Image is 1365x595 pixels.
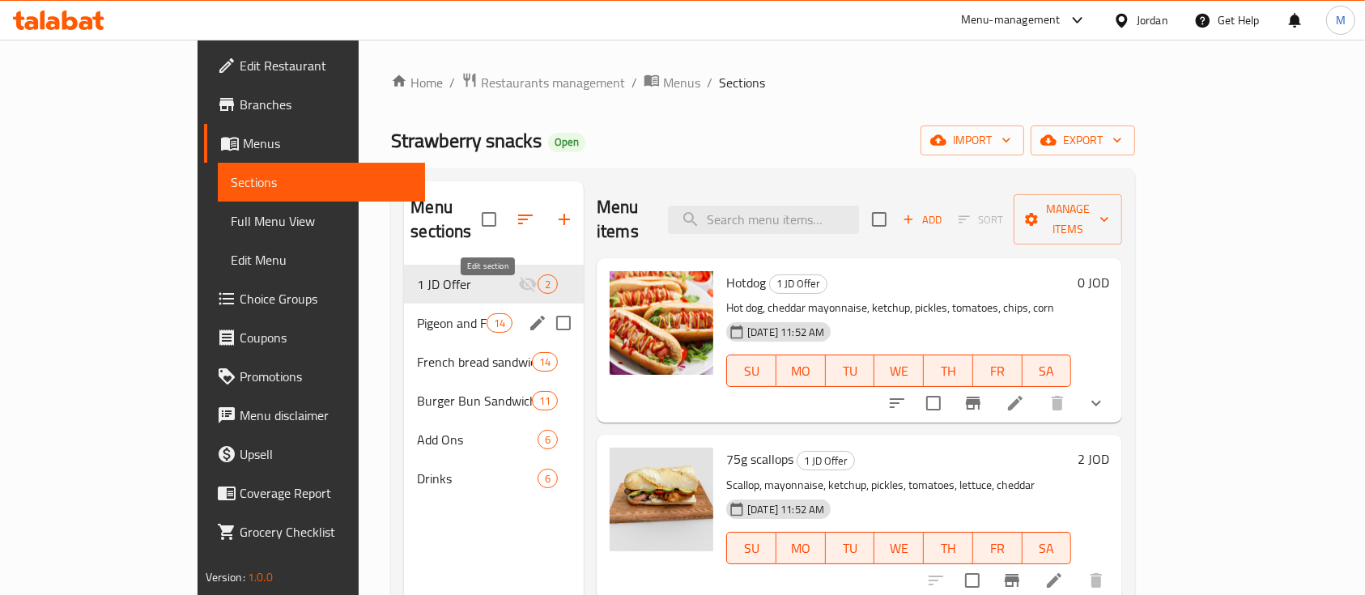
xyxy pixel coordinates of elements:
button: SU [726,355,776,387]
span: Version: [206,567,245,588]
div: items [538,469,558,488]
span: TU [832,537,869,560]
span: SA [1029,359,1065,383]
button: TU [826,355,875,387]
span: French bread sandwich [417,352,531,372]
p: Scallop, mayonnaise, ketchup, pickles, tomatoes, lettuce, cheddar [726,475,1071,495]
li: / [707,73,712,92]
a: Menus [644,72,700,93]
nav: breadcrumb [391,72,1135,93]
span: Open [548,135,585,149]
span: M [1336,11,1346,29]
input: search [668,206,859,234]
span: Sections [231,172,413,192]
span: Menus [243,134,413,153]
a: Upsell [204,435,426,474]
span: Edit Restaurant [240,56,413,75]
button: TH [924,532,973,564]
nav: Menu sections [404,258,584,504]
img: 75g scallops [610,448,713,551]
span: Sort sections [506,200,545,239]
span: Select to update [916,386,950,420]
span: Add Ons [417,430,538,449]
button: SA [1023,532,1072,564]
a: Branches [204,85,426,124]
div: Burger Bun Sandwich11 [404,381,584,420]
span: TU [832,359,869,383]
span: import [933,130,1011,151]
a: Sections [218,163,426,202]
span: 75g scallops [726,447,793,471]
span: Drinks [417,469,538,488]
button: FR [973,532,1023,564]
div: items [532,391,558,410]
div: Jordan [1137,11,1168,29]
div: 1 JD Offer [769,274,827,294]
div: Drinks6 [404,459,584,498]
span: Coverage Report [240,483,413,503]
span: FR [980,359,1016,383]
button: show more [1077,384,1116,423]
span: TH [930,359,967,383]
h6: 2 JOD [1078,448,1109,470]
span: 6 [538,432,557,448]
a: Promotions [204,357,426,396]
a: Grocery Checklist [204,512,426,551]
div: Menu-management [961,11,1061,30]
button: SU [726,532,776,564]
span: Pigeon and French bread sandwich [417,313,486,333]
span: 1 JD Offer [417,274,518,294]
span: 6 [538,471,557,487]
button: Branch-specific-item [954,384,993,423]
button: FR [973,355,1023,387]
button: MO [776,532,826,564]
a: Restaurants management [461,72,625,93]
span: Menus [663,73,700,92]
span: Add [900,210,944,229]
span: Hotdog [726,270,766,295]
button: edit [525,311,550,335]
span: Upsell [240,444,413,464]
a: Menus [204,124,426,163]
button: sort-choices [878,384,916,423]
button: Add [896,207,948,232]
span: MO [783,359,819,383]
div: 1 JD Offer [797,451,855,470]
h2: Menu items [597,195,648,244]
button: import [921,125,1024,155]
span: TH [930,537,967,560]
button: WE [874,532,924,564]
li: / [449,73,455,92]
span: Full Menu View [231,211,413,231]
a: Edit menu item [1044,571,1064,590]
span: Restaurants management [481,73,625,92]
span: Menu disclaimer [240,406,413,425]
div: 1 JD Offer2 [404,265,584,304]
button: SA [1023,355,1072,387]
div: items [532,352,558,372]
span: 1 JD Offer [797,452,854,470]
span: export [1044,130,1122,151]
span: Select section [862,202,896,236]
p: Hot dog, cheddar mayonnaise, ketchup, pickles, tomatoes, chips, corn [726,298,1071,318]
span: Manage items [1027,199,1109,240]
button: WE [874,355,924,387]
span: 2 [538,277,557,292]
a: Edit menu item [1006,393,1025,413]
div: Add Ons6 [404,420,584,459]
button: delete [1038,384,1077,423]
a: Choice Groups [204,279,426,318]
span: Strawberry snacks [391,122,542,159]
div: Burger Bun Sandwich [417,391,531,410]
span: Promotions [240,367,413,386]
span: WE [881,537,917,560]
span: Choice Groups [240,289,413,308]
span: Select all sections [472,202,506,236]
span: [DATE] 11:52 AM [741,325,831,340]
a: Edit Restaurant [204,46,426,85]
div: items [487,313,512,333]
